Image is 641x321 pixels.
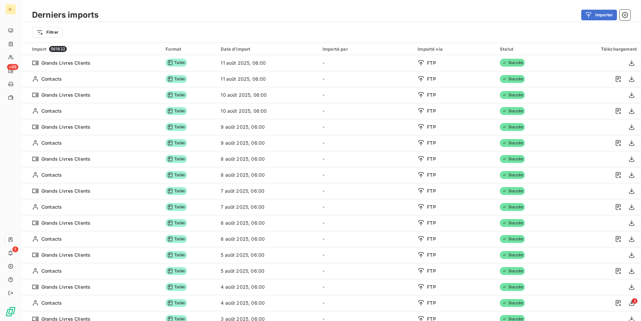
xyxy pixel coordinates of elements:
span: Succès [500,251,525,259]
span: Succès [500,75,525,83]
td: - [318,103,414,119]
td: - [318,279,414,295]
td: 5 août 2025, 06:00 [217,263,318,279]
span: Succès [500,235,525,243]
td: 7 août 2025, 06:00 [217,199,318,215]
td: 10 août 2025, 06:00 [217,87,318,103]
td: - [318,247,414,263]
span: Table [166,251,187,259]
span: Table [166,219,187,227]
td: - [318,55,414,71]
span: 1 [12,246,18,252]
td: 4 août 2025, 06:00 [217,295,318,311]
span: FTP [427,252,436,258]
span: FTP [427,156,436,162]
span: Succès [500,139,525,147]
span: Succès [500,171,525,179]
span: Table [166,91,187,99]
span: Table [166,123,187,131]
img: Logo LeanPay [5,306,16,317]
span: Succès [500,91,525,99]
span: Succès [500,219,525,227]
span: Contacts [41,172,62,178]
td: 8 août 2025, 06:00 [217,167,318,183]
span: FTP [427,188,436,194]
span: Contacts [41,140,62,146]
span: FTP [427,76,436,82]
span: Grands Livres Clients [41,124,90,130]
span: 561822 [49,46,67,52]
td: 9 août 2025, 06:00 [217,135,318,151]
span: Table [166,59,187,67]
span: Grands Livres Clients [41,156,90,162]
span: Succès [500,155,525,163]
td: - [318,135,414,151]
span: Succès [500,107,525,115]
div: Importé via [418,46,492,52]
span: Succès [500,283,525,291]
span: Table [166,75,187,83]
span: Grands Livres Clients [41,188,90,194]
span: Succès [500,123,525,131]
span: Contacts [41,204,62,210]
td: - [318,167,414,183]
span: Contacts [41,268,62,274]
span: Grands Livres Clients [41,92,90,98]
span: FTP [427,204,436,210]
span: Table [166,283,187,291]
td: - [318,263,414,279]
td: - [318,87,414,103]
button: Importer [581,10,617,20]
td: 9 août 2025, 06:00 [217,119,318,135]
span: FTP [427,220,436,226]
span: Grands Livres Clients [41,252,90,258]
span: FTP [427,124,436,130]
td: - [318,199,414,215]
span: FTP [427,284,436,290]
td: - [318,183,414,199]
span: FTP [427,172,436,178]
td: 4 août 2025, 06:00 [217,279,318,295]
span: FTP [427,60,436,66]
span: Table [166,235,187,243]
span: Table [166,171,187,179]
span: Succès [500,267,525,275]
span: FTP [427,236,436,242]
span: Succès [500,299,525,307]
button: Filtrer [32,27,63,38]
span: FTP [427,300,436,306]
span: 2 [632,298,637,304]
td: 11 août 2025, 06:00 [217,71,318,87]
h3: Derniers imports [32,9,98,21]
td: 5 août 2025, 06:00 [217,247,318,263]
div: Format [166,46,213,52]
td: 6 août 2025, 06:00 [217,215,318,231]
td: - [318,71,414,87]
td: 7 août 2025, 06:00 [217,183,318,199]
span: Table [166,267,187,275]
div: Téléchargement [562,46,637,52]
span: Contacts [41,300,62,306]
div: Date d’import [221,46,314,52]
div: Statut [500,46,554,52]
span: Succès [500,187,525,195]
span: Succès [500,203,525,211]
a: +99 [5,65,16,76]
div: S- [5,4,16,15]
span: FTP [427,92,436,98]
td: 10 août 2025, 06:00 [217,103,318,119]
span: Contacts [41,236,62,242]
span: Table [166,187,187,195]
span: Grands Livres Clients [41,284,90,290]
span: Grands Livres Clients [41,60,90,66]
span: +99 [7,64,18,70]
td: - [318,119,414,135]
span: Grands Livres Clients [41,220,90,226]
span: Table [166,107,187,115]
span: Contacts [41,76,62,82]
span: FTP [427,140,436,146]
div: Import [32,46,158,52]
td: 11 août 2025, 06:00 [217,55,318,71]
span: FTP [427,108,436,114]
span: Table [166,203,187,211]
